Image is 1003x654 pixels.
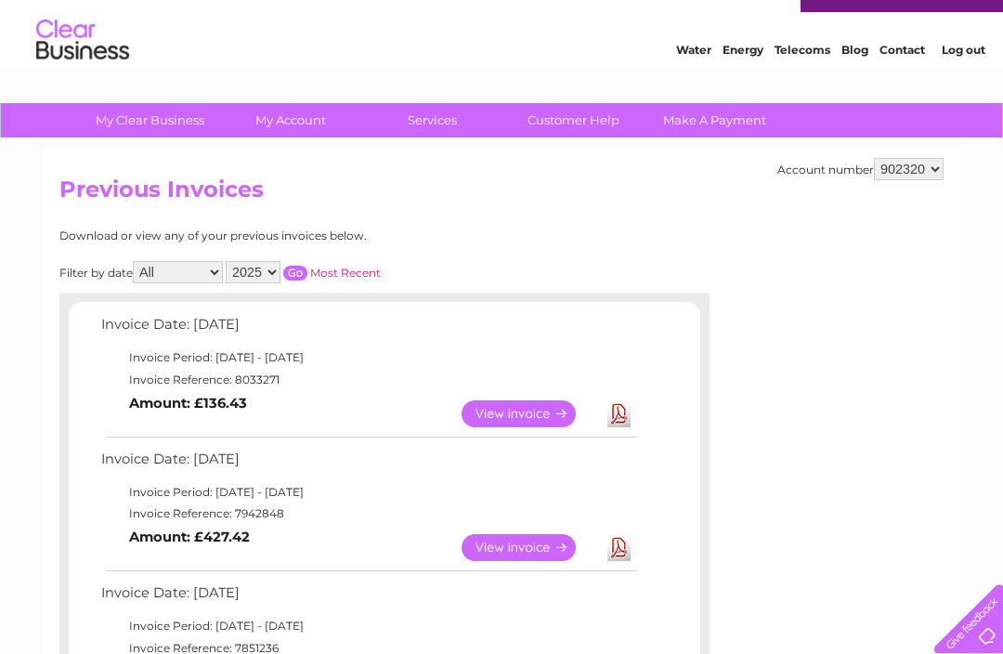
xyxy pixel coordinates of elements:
[653,9,781,33] a: 0333 014 3131
[310,266,381,280] a: Most Recent
[59,229,547,242] div: Download or view any of your previous invoices below.
[777,158,944,180] div: Account number
[638,103,791,137] a: Make A Payment
[723,79,763,93] a: Energy
[97,481,640,504] td: Invoice Period: [DATE] - [DATE]
[497,103,650,137] a: Customer Help
[97,615,640,637] td: Invoice Period: [DATE] - [DATE]
[607,400,631,427] a: Download
[97,312,640,347] td: Invoice Date: [DATE]
[59,261,547,283] div: Filter by date
[73,103,227,137] a: My Clear Business
[129,529,250,545] b: Amount: £427.42
[676,79,711,93] a: Water
[64,10,942,90] div: Clear Business is a trading name of Verastar Limited (registered in [GEOGRAPHIC_DATA] No. 3667643...
[942,79,985,93] a: Log out
[97,347,640,369] td: Invoice Period: [DATE] - [DATE]
[607,534,631,561] a: Download
[462,400,598,427] a: View
[879,79,925,93] a: Contact
[59,177,944,212] h2: Previous Invoices
[129,395,247,412] b: Amount: £136.43
[356,103,509,137] a: Services
[35,48,130,105] img: logo.png
[215,103,368,137] a: My Account
[462,534,598,561] a: View
[97,447,640,481] td: Invoice Date: [DATE]
[97,581,640,615] td: Invoice Date: [DATE]
[97,369,640,391] td: Invoice Reference: 8033271
[97,503,640,525] td: Invoice Reference: 7942848
[841,79,868,93] a: Blog
[775,79,830,93] a: Telecoms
